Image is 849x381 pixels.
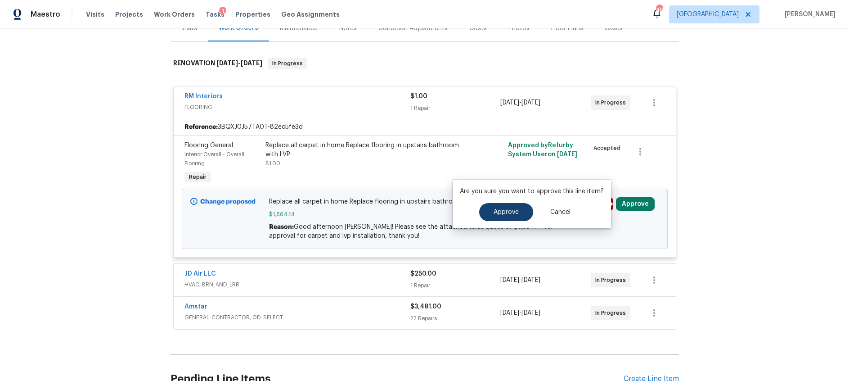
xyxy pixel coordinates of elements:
[410,281,501,290] div: 1 Repair
[171,49,679,78] div: RENOVATION [DATE]-[DATE]In Progress
[216,60,262,66] span: -
[557,151,577,158] span: [DATE]
[521,310,540,316] span: [DATE]
[154,10,195,19] span: Work Orders
[184,152,244,166] span: Interior Overall - Overall Flooring
[184,304,207,310] a: Amstar
[410,93,427,100] span: $1.00
[241,60,262,66] span: [DATE]
[378,24,448,33] div: Condition Adjustments
[235,10,270,19] span: Properties
[677,10,739,19] span: [GEOGRAPHIC_DATA]
[280,24,318,33] div: Maintenance
[31,10,60,19] span: Maestro
[281,10,340,19] span: Geo Assignments
[500,276,540,285] span: -
[595,276,629,285] span: In Progress
[605,24,623,33] div: Cases
[200,199,256,205] b: Change proposed
[269,197,580,206] span: Replace all carpet in home Replace flooring in upstairs bathroom with LVP
[616,197,655,211] button: Approve
[494,209,519,216] span: Approve
[479,203,533,221] button: Approve
[184,271,216,277] a: JD Air LLC
[184,103,410,112] span: FLOORING
[508,142,577,158] span: Approved by Refurby System User on
[265,141,463,159] div: Replace all carpet in home Replace flooring in upstairs bathroom with LVP
[410,304,441,310] span: $3,481.00
[595,308,629,317] span: In Progress
[460,187,604,196] p: Are you sure you want to approve this line item?
[410,314,501,323] div: 22 Repairs
[219,7,226,16] div: 1
[500,310,519,316] span: [DATE]
[184,93,223,100] a: RM Interiors
[184,313,410,322] span: GENERAL_CONTRACTOR, OD_SELECT
[656,5,662,14] div: 46
[536,203,585,221] button: Cancel
[500,100,519,106] span: [DATE]
[595,98,629,107] span: In Progress
[500,277,519,283] span: [DATE]
[269,224,294,230] span: Reason:
[781,10,836,19] span: [PERSON_NAME]
[184,280,410,289] span: HVAC, BRN_AND_LRR
[269,210,580,219] span: $1,564.14
[410,104,501,113] div: 1 Repair
[521,100,540,106] span: [DATE]
[551,24,583,33] div: Floor Plans
[115,10,143,19] span: Projects
[269,59,306,68] span: In Progress
[500,98,540,107] span: -
[593,144,624,153] span: Accepted
[86,10,104,19] span: Visits
[173,58,262,69] h6: RENOVATION
[184,122,218,132] b: Reference:
[265,161,280,166] span: $1.00
[216,60,238,66] span: [DATE]
[184,142,233,149] span: Flooring General
[521,277,540,283] span: [DATE]
[500,308,540,317] span: -
[185,172,210,181] span: Repair
[174,119,676,135] div: 3BQXJ0J57TA0T-82ec5fe3d
[269,224,553,239] span: Good afternoon [PERSON_NAME]! Please see the attached sales quote of $1,564.14 for approval for c...
[339,24,357,33] div: Notes
[508,24,530,33] div: Photos
[550,209,570,216] span: Cancel
[469,24,487,33] div: Costs
[181,24,197,33] div: Visits
[410,271,436,277] span: $250.00
[206,11,225,18] span: Tasks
